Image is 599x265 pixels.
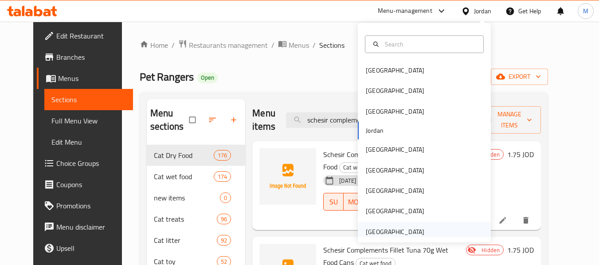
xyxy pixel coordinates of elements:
span: 176 [214,151,231,160]
input: Search [381,39,478,49]
span: Open [197,74,218,81]
span: 96 [217,215,231,223]
a: Coupons [37,174,133,195]
div: [GEOGRAPHIC_DATA] [366,145,424,154]
input: search [286,112,391,128]
span: Menus [289,40,309,50]
div: [GEOGRAPHIC_DATA] [366,206,424,216]
span: Cat litter [154,235,217,246]
div: [GEOGRAPHIC_DATA] [366,65,424,75]
div: new items0 [147,187,245,208]
div: items [220,192,231,203]
span: Edit Restaurant [56,31,126,41]
h6: 1.75 JOD [507,148,534,161]
span: Sections [319,40,345,50]
span: new items [154,192,220,203]
span: MO [347,196,360,208]
div: Cat wet food174 [147,166,245,187]
span: Sort sections [203,110,224,130]
span: Cat Dry Food [154,150,214,161]
span: Upsell [56,243,126,253]
span: Edit Menu [51,137,126,147]
button: Manage items [478,106,541,134]
span: export [498,71,541,82]
h2: Menu items [252,107,275,133]
div: Cat litter92 [147,230,245,251]
span: 0 [220,194,231,202]
a: Edit Menu [44,131,133,153]
span: Manage items [485,109,534,131]
h6: 1.75 JOD [507,244,534,256]
a: Restaurants management [178,39,268,51]
button: Add section [224,110,245,130]
span: 174 [214,173,231,181]
span: 92 [217,236,231,245]
a: Menus [37,68,133,89]
span: Choice Groups [56,158,126,169]
span: Menu disclaimer [56,222,126,232]
a: Edit menu item [498,216,509,225]
a: Promotions [37,195,133,216]
a: Menu disclaimer [37,216,133,238]
a: Menus [278,39,309,51]
a: Upsell [37,238,133,259]
div: Cat wet food [339,162,379,173]
a: Branches [37,46,133,68]
span: [DATE] 10:19 AM [336,177,385,185]
h2: Menu sections [150,107,189,133]
span: SU [327,196,340,208]
span: Select all sections [184,111,203,128]
div: [GEOGRAPHIC_DATA] [366,165,424,175]
div: Jordan [474,6,491,16]
span: Menus [58,73,126,84]
div: items [214,171,231,182]
div: [GEOGRAPHIC_DATA] [366,186,424,196]
span: Coupons [56,179,126,190]
div: [GEOGRAPHIC_DATA] [366,86,424,96]
span: Pet Rangers [140,67,194,87]
div: Open [197,73,218,83]
span: Schesir Complements Fillet Tuna 70g Wet Food [323,148,448,173]
span: Restaurants management [189,40,268,50]
span: Full Menu View [51,115,126,126]
span: Cat wet food [154,171,214,182]
img: Schesir Complements Fillet Tuna 70g Wet Food [259,148,316,205]
button: SU [323,193,344,211]
span: Cat treats [154,214,217,224]
a: Home [140,40,168,50]
li: / [271,40,274,50]
a: Full Menu View [44,110,133,131]
div: items [214,150,231,161]
a: Edit Restaurant [37,25,133,46]
span: M [583,6,588,16]
span: Sections [51,94,126,105]
a: Choice Groups [37,153,133,174]
div: Menu-management [378,6,432,16]
div: items [217,235,231,246]
div: [GEOGRAPHIC_DATA] [366,227,424,237]
div: Cat treats96 [147,208,245,230]
button: MO [344,193,364,211]
button: export [491,69,548,85]
div: [GEOGRAPHIC_DATA] [366,107,424,116]
span: Cat wet food [340,162,379,173]
div: Cat Dry Food176 [147,145,245,166]
span: Promotions [56,200,126,211]
button: delete [516,211,537,230]
nav: breadcrumb [140,39,548,51]
li: / [172,40,175,50]
span: Hidden [478,246,503,254]
a: Sections [44,89,133,110]
li: / [313,40,316,50]
span: Branches [56,52,126,62]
